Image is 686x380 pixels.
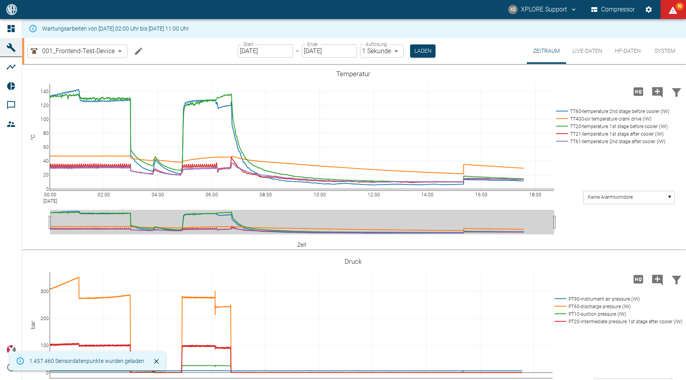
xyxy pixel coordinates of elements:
[42,21,189,36] div: Wartungsarbeiten von [DATE] 02:00 Uhr bis [DATE] 11:00 Uhr
[6,4,18,15] img: logo
[676,2,684,10] span: 93
[29,46,115,56] a: 001_Frontend-Test-Device
[588,194,633,200] text: Keine Alarmkorridore
[642,2,656,17] button: Einstellungen
[629,87,648,95] span: Hohe Auflösung
[648,269,667,290] button: Kommentar hinzufügen
[366,41,387,48] label: Auflösung
[590,2,637,17] button: Compressor
[6,345,16,355] img: Xplore Logo
[131,43,146,59] button: Machine bearbeiten
[527,38,566,64] button: Zeitraum
[302,44,357,58] input: DD.MM.YYYY
[648,81,667,102] button: Kommentar hinzufügen
[566,38,609,64] button: Live-Daten
[507,2,578,17] button: compressors@neaxplore.com
[609,38,647,64] button: HF-Daten
[150,355,162,367] button: Schließen
[238,44,293,58] input: DD.MM.YYYY
[508,5,518,14] div: XS
[29,354,144,368] div: 1.457.460 Sensordatenpunkte wurden geladen
[243,41,253,48] label: Start
[295,46,299,56] p: –
[360,44,404,58] div: 1 Sekunde
[667,269,686,290] button: Daten filtern
[667,81,686,102] button: Daten filtern
[647,38,683,64] button: System
[307,41,318,48] label: Ende
[42,46,115,56] span: 001_Frontend-Test-Device
[629,275,648,282] span: Hohe Auflösung
[410,44,435,58] button: Laden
